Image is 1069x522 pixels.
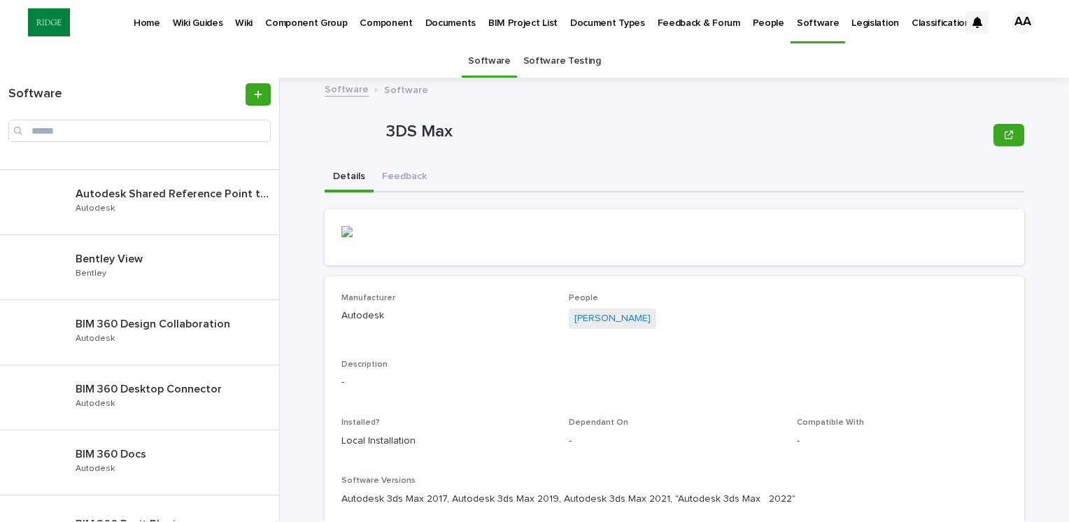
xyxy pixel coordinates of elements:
p: Bentley [76,269,106,278]
p: BIM 360 Docs [76,445,149,461]
p: Bentley View [76,250,146,266]
span: Manufacturer [341,294,395,302]
p: 3DS Max [386,122,988,142]
a: Software [468,45,511,78]
p: Autodesk 3ds Max 2017, Autodesk 3ds Max 2019, Autodesk 3ds Max 2021, "Autodesk 3ds Max 2022" [341,492,1007,507]
img: gjha9zmLRh2zRMO5XP9I [28,8,70,36]
p: Autodesk [76,334,115,344]
a: Software [325,80,369,97]
p: Local Installation [341,434,552,449]
span: Installed? [341,418,380,427]
p: Software [384,81,428,97]
p: - [341,375,1007,390]
p: Autodesk [76,399,115,409]
input: Search [8,120,271,142]
div: AA [1012,11,1034,34]
span: Software Versions [341,477,416,485]
p: - [569,434,779,449]
p: - [797,434,1007,449]
p: Autodesk [76,204,115,213]
p: Autodesk [76,464,115,474]
span: People [569,294,598,302]
span: Compatible With [797,418,864,427]
p: BIM 360 Design Collaboration [76,315,233,331]
a: Software Testing [523,45,601,78]
button: Feedback [374,163,435,192]
img: S_wgBggsaN--t7kB9Q1yFcCFu17FtJ56FyhI2mL9znM [341,226,353,237]
p: Autodesk [341,309,552,323]
p: Autodesk Shared Reference Point tool [76,185,276,201]
button: Details [325,163,374,192]
p: BIM 360 Desktop Connector [76,380,225,396]
a: [PERSON_NAME] [574,311,651,326]
h1: Software [8,87,243,102]
span: Description [341,360,388,369]
span: Dependant On [569,418,628,427]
